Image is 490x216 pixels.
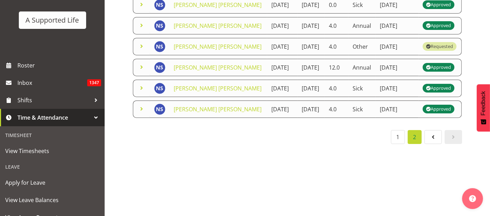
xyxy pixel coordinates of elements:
[174,1,262,9] a: [PERSON_NAME] [PERSON_NAME]
[2,128,103,142] div: Timesheet
[426,42,453,51] div: Requested
[174,64,262,71] a: [PERSON_NAME] [PERSON_NAME]
[477,84,490,131] button: Feedback - Show survey
[325,101,348,118] td: 4.0
[426,105,451,113] div: Approved
[2,142,103,160] a: View Timesheets
[154,20,165,31] img: nicola-sian-frater10808.jpg
[17,112,91,123] span: Time & Attendance
[426,22,451,30] div: Approved
[2,191,103,209] a: View Leave Balances
[5,177,99,188] span: Apply for Leave
[376,101,419,118] td: [DATE]
[325,17,348,34] td: 4.0
[267,101,297,118] td: [DATE]
[480,91,487,115] span: Feedback
[348,17,376,34] td: Annual
[376,59,419,76] td: [DATE]
[426,63,451,72] div: Approved
[154,62,165,73] img: nicola-sian-frater10808.jpg
[469,195,476,202] img: help-xxl-2.png
[174,85,262,92] a: [PERSON_NAME] [PERSON_NAME]
[154,41,165,52] img: nicola-sian-frater10808.jpg
[26,15,79,25] div: A Supported Life
[376,17,419,34] td: [DATE]
[2,174,103,191] a: Apply for Leave
[297,80,325,97] td: [DATE]
[426,1,451,9] div: Approved
[154,104,165,115] img: nicola-sian-frater10808.jpg
[174,105,262,113] a: [PERSON_NAME] [PERSON_NAME]
[297,17,325,34] td: [DATE]
[267,38,297,55] td: [DATE]
[325,38,348,55] td: 4.0
[325,80,348,97] td: 4.0
[391,130,405,144] a: 1
[17,60,101,71] span: Roster
[297,101,325,118] td: [DATE]
[267,17,297,34] td: [DATE]
[5,195,99,205] span: View Leave Balances
[325,59,348,76] td: 12.0
[376,80,419,97] td: [DATE]
[348,59,376,76] td: Annual
[348,101,376,118] td: Sick
[154,83,165,94] img: nicola-sian-frater10808.jpg
[297,38,325,55] td: [DATE]
[174,43,262,50] a: [PERSON_NAME] [PERSON_NAME]
[5,146,99,156] span: View Timesheets
[348,38,376,55] td: Other
[17,95,91,105] span: Shifts
[87,79,101,86] span: 1347
[17,78,87,88] span: Inbox
[426,84,451,93] div: Approved
[174,22,262,30] a: [PERSON_NAME] [PERSON_NAME]
[267,80,297,97] td: [DATE]
[297,59,325,76] td: [DATE]
[267,59,297,76] td: [DATE]
[2,160,103,174] div: Leave
[376,38,419,55] td: [DATE]
[348,80,376,97] td: Sick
